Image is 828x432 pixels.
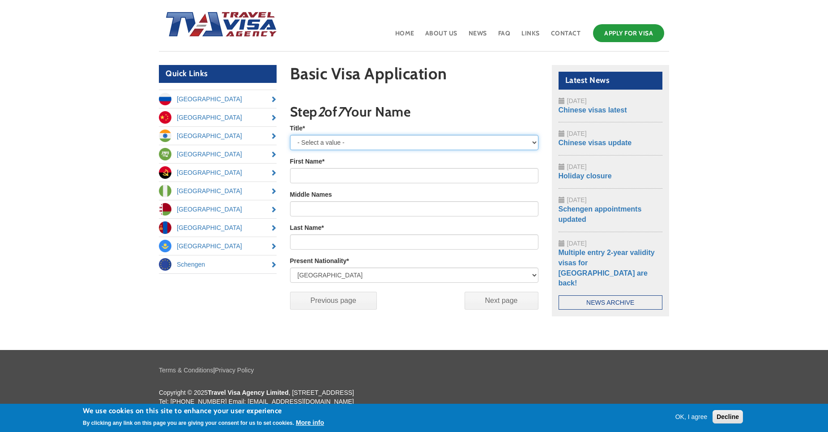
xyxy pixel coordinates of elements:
[713,410,743,423] button: Decline
[290,104,411,120] span: Step of Your Name
[159,200,277,218] a: [GEOGRAPHIC_DATA]
[672,412,711,421] button: OK, I agree
[83,406,324,416] h2: We use cookies on this site to enhance your user experience
[290,65,538,87] h1: Basic Visa Application
[559,139,632,147] a: Chinese visas update
[83,420,294,426] p: By clicking any link on this page you are giving your consent for us to set cookies.
[567,130,587,137] span: [DATE]
[159,127,277,145] a: [GEOGRAPHIC_DATA]
[322,158,324,165] span: This field is required.
[159,367,213,374] a: Terms & Conditions
[567,97,587,104] span: [DATE]
[159,164,277,181] a: [GEOGRAPHIC_DATA]
[567,163,587,170] span: [DATE]
[159,108,277,126] a: [GEOGRAPHIC_DATA]
[159,366,669,375] p: |
[290,292,377,310] input: Previous page
[208,389,289,396] strong: Travel Visa Agency Limited
[521,22,541,51] a: Links
[465,292,538,310] input: Next page
[424,22,458,51] a: About Us
[159,145,277,163] a: [GEOGRAPHIC_DATA]
[159,182,277,200] a: [GEOGRAPHIC_DATA]
[593,24,664,42] a: Apply for Visa
[559,205,642,223] a: Schengen appointments updated
[468,22,488,51] a: News
[290,223,324,232] label: Last Name
[159,90,277,108] a: [GEOGRAPHIC_DATA]
[567,240,587,247] span: [DATE]
[159,237,277,255] a: [GEOGRAPHIC_DATA]
[559,295,663,310] a: News Archive
[550,22,582,51] a: Contact
[290,190,332,199] label: Middle Names
[317,104,325,120] em: 2
[559,72,663,90] h2: Latest News
[159,3,278,48] img: Home
[215,367,254,374] a: Privacy Policy
[296,418,324,427] button: More info
[303,125,305,132] span: This field is required.
[159,255,277,273] a: Schengen
[321,224,324,231] span: This field is required.
[346,257,349,264] span: This field is required.
[497,22,512,51] a: FAQ
[394,22,415,51] a: Home
[159,219,277,237] a: [GEOGRAPHIC_DATA]
[559,249,655,287] a: Multiple entry 2-year validity visas for [GEOGRAPHIC_DATA] are back!
[290,256,349,265] label: Present Nationality
[290,157,325,166] label: First Name
[337,104,344,120] em: 7
[567,196,587,203] span: [DATE]
[159,388,669,406] p: Copyright © 2025 , [STREET_ADDRESS] Tel: [PHONE_NUMBER] Email: [EMAIL_ADDRESS][DOMAIN_NAME]
[559,106,627,114] a: Chinese visas latest
[559,172,612,180] a: Holiday closure
[290,124,305,133] label: Title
